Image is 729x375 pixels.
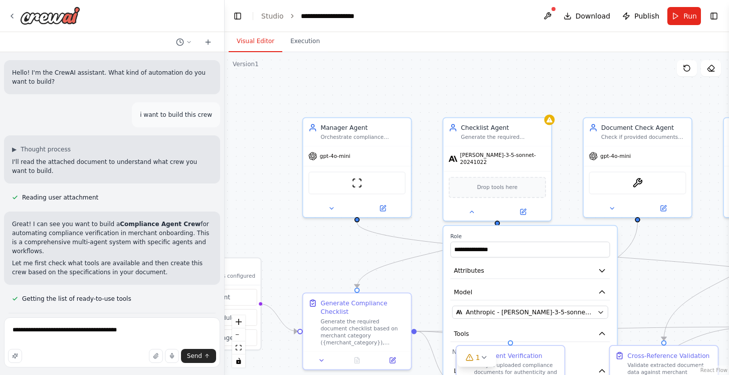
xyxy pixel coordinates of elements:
span: Anthropic - claude-3-5-sonnet-20241022 [466,308,594,316]
span: 1 [476,352,480,362]
button: Schedule [175,309,257,326]
p: No tools assigned to this agent. [452,347,608,356]
button: ▶Thought process [12,145,71,153]
span: Send [187,352,202,360]
div: React Flow controls [232,315,245,367]
button: Execution [282,31,328,52]
span: [PERSON_NAME]-3-5-sonnet-20241022 [460,152,546,166]
div: Document Check AgentCheck if provided documents look legitimate and assign scores to documents. V... [583,117,692,218]
div: Version 1 [233,60,259,68]
g: Edge from 21b835f4-4e58-4ea3-8c1a-260dc5e82e65 to 72ce1ab4-094e-4ef9-abef-637f5e803cde [506,223,642,340]
span: Model [454,288,472,296]
a: React Flow attribution [700,367,727,373]
button: Open in side panel [638,203,688,214]
g: Edge from triggers to 4b32f5f6-c75b-412a-80dc-ee462faeee0b [260,299,297,335]
button: Show right sidebar [707,9,721,23]
div: Generate the required document checklist based on merchant category ({merchant_category}), geogra... [321,318,406,346]
button: Tools [450,326,610,342]
div: Manager AgentOrchestrate compliance verification across the checklist, OCR, validation, website m... [302,117,412,218]
button: Open in side panel [358,203,408,214]
button: Switch to previous chat [172,36,196,48]
button: Improve this prompt [8,349,22,363]
button: Manage [175,329,257,346]
div: Manager Agent [321,123,406,132]
button: Start a new chat [200,36,216,48]
span: Publish [634,11,659,21]
button: Visual Editor [229,31,282,52]
span: Attributes [454,266,484,275]
g: Edge from 0e07cb01-ead2-414a-a560-57c0db489908 to 4b32f5f6-c75b-412a-80dc-ee462faeee0b [352,221,501,288]
div: Cross-Reference Validation [627,351,709,360]
span: gpt-4o-mini [600,153,631,160]
span: Tools [454,329,469,338]
span: Schedule [207,313,235,322]
div: Generate Compliance Checklist [321,299,406,316]
span: gpt-4o-mini [320,153,350,160]
p: Let me first check what tools are available and then create this crew based on the specifications... [12,259,212,277]
button: Publish [618,7,663,25]
div: TriggersNo triggers configuredEventScheduleManage [171,258,262,350]
strong: Compliance Agent Crew [120,221,201,228]
button: zoom out [232,328,245,341]
p: i want to build this crew [140,110,212,119]
p: I'll read the attached document to understand what crew you want to build. [12,157,212,175]
button: Click to speak your automation idea [165,349,179,363]
button: Open in side panel [378,355,408,365]
button: Anthropic - [PERSON_NAME]-3-5-sonnet-20241022 [452,306,608,319]
p: No triggers configured [196,272,255,279]
button: Attributes [450,263,610,279]
button: Run [667,7,701,25]
p: Great! I can see you want to build a for automating compliance verification in merchant onboardin... [12,220,212,256]
nav: breadcrumb [261,11,354,21]
span: Reading user attachment [22,194,98,202]
span: Event [213,293,230,301]
button: Upload files [149,349,163,363]
div: Document Verification [474,351,542,360]
div: Generate the required document list based on business rules using merchant category, location, an... [461,134,546,141]
button: No output available [338,355,376,365]
button: Open in side panel [498,207,548,217]
span: Download [576,11,611,21]
img: OCRTool [632,177,643,188]
div: Document Check Agent [601,123,686,132]
span: Thought process [21,145,71,153]
button: Event [175,289,257,305]
button: Model [450,284,610,300]
button: 1 [458,348,496,367]
p: Hello! I'm the CrewAI assistant. What kind of automation do you want to build? [12,68,212,86]
button: Send [181,349,216,363]
h3: Triggers [196,264,255,272]
div: Check if provided documents look legitimate and assign scores to documents. Verify document authe... [601,134,686,141]
div: Orchestrate compliance verification across the checklist, OCR, validation, website matching, and ... [321,134,406,141]
button: fit view [232,341,245,354]
img: Logo [20,7,80,25]
button: zoom in [232,315,245,328]
span: Run [683,11,697,21]
button: Download [560,7,615,25]
span: Drop tools here [477,183,517,192]
label: Role [450,233,610,240]
div: Checklist Agent [461,123,546,132]
span: Getting the list of ready-to-use tools [22,295,131,303]
a: Studio [261,12,284,20]
img: ScrapeWebsiteTool [352,177,362,188]
span: ▶ [12,145,17,153]
button: toggle interactivity [232,354,245,367]
div: Generate Compliance ChecklistGenerate the required document checklist based on merchant category ... [302,292,412,370]
button: Hide left sidebar [231,9,245,23]
div: Checklist AgentGenerate the required document list based on business rules using merchant categor... [443,117,553,222]
span: LLM Settings [454,366,493,375]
